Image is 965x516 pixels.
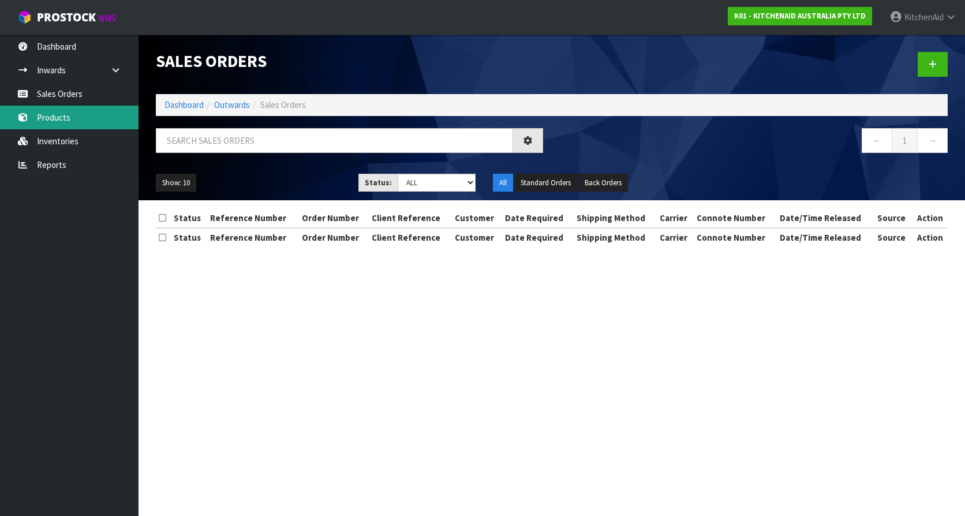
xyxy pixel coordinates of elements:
a: 1 [892,128,918,153]
th: Date/Time Released [777,228,874,246]
th: Customer [452,228,502,246]
h1: Sales Orders [156,52,543,70]
th: Shipping Method [574,228,657,246]
button: Standard Orders [514,174,577,192]
th: Date Required [502,209,574,227]
th: Date/Time Released [777,209,874,227]
input: Search sales orders [156,128,513,153]
th: Source [874,209,912,227]
span: Sales Orders [260,99,306,110]
th: Status [171,228,208,246]
th: Status [171,209,208,227]
th: Reference Number [207,228,298,246]
img: cube-alt.png [17,10,32,24]
small: WMS [98,13,116,24]
strong: K01 - KITCHENAID AUSTRALIA PTY LTD [734,11,866,21]
th: Shipping Method [574,209,657,227]
th: Date Required [502,228,574,246]
th: Customer [452,209,502,227]
button: All [493,174,513,192]
th: Connote Number [694,228,777,246]
strong: Status: [365,178,392,188]
a: ← [862,128,892,153]
nav: Page navigation [560,128,948,156]
a: → [917,128,948,153]
span: ProStock [37,10,96,25]
th: Carrier [657,228,694,246]
th: Source [874,228,912,246]
button: Back Orders [578,174,628,192]
th: Order Number [299,209,369,227]
a: Dashboard [164,99,204,110]
th: Client Reference [369,209,452,227]
th: Action [912,228,948,246]
th: Carrier [657,209,694,227]
th: Reference Number [207,209,298,227]
button: Show: 10 [156,174,196,192]
th: Connote Number [694,209,777,227]
a: Outwards [214,99,250,110]
span: KitchenAid [904,12,944,23]
th: Action [912,209,948,227]
th: Order Number [299,228,369,246]
th: Client Reference [369,228,452,246]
